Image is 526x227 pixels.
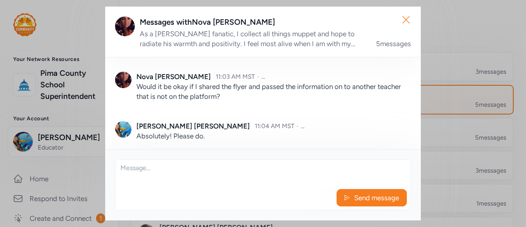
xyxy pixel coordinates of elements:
[136,131,411,141] p: Absolutely! Please do.
[376,39,411,49] div: 5 messages
[140,29,366,49] div: As a [PERSON_NAME] fanatic, I collect all things muppet and hope to radiate his warmth and positi...
[115,121,131,138] img: Avatar
[136,82,411,101] p: Would it be okay if I shared the flyer and passed the information on to another teacher that is n...
[140,16,411,28] div: Messages with Nova [PERSON_NAME]
[216,73,255,80] span: 11:03 AM MST
[136,72,211,82] div: Nova [PERSON_NAME]
[301,122,305,130] span: ...
[115,16,135,36] img: Avatar
[255,122,294,130] span: 11:04 AM MST
[297,122,298,130] span: ·
[261,73,265,80] span: ...
[257,73,259,80] span: ·
[337,189,407,206] button: Send message
[136,121,250,131] div: [PERSON_NAME] [PERSON_NAME]
[115,72,131,88] img: Avatar
[353,193,400,203] span: Send message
